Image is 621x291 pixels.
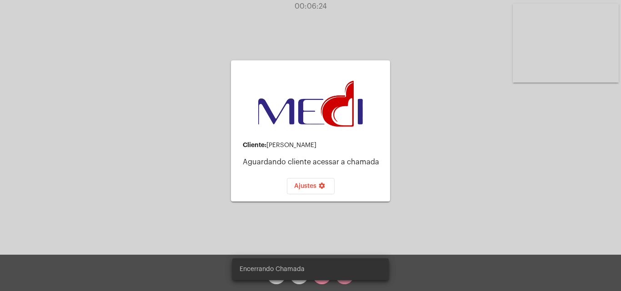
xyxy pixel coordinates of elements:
button: Ajustes [287,178,335,194]
span: Encerrando Chamada [240,265,305,274]
mat-icon: settings [316,182,327,193]
strong: Cliente: [243,142,266,148]
img: d3a1b5fa-500b-b90f-5a1c-719c20e9830b.png [258,81,363,127]
span: Ajustes [294,183,327,189]
div: [PERSON_NAME] [243,142,383,149]
p: Aguardando cliente acessar a chamada [243,158,383,166]
span: 00:06:24 [295,3,327,10]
